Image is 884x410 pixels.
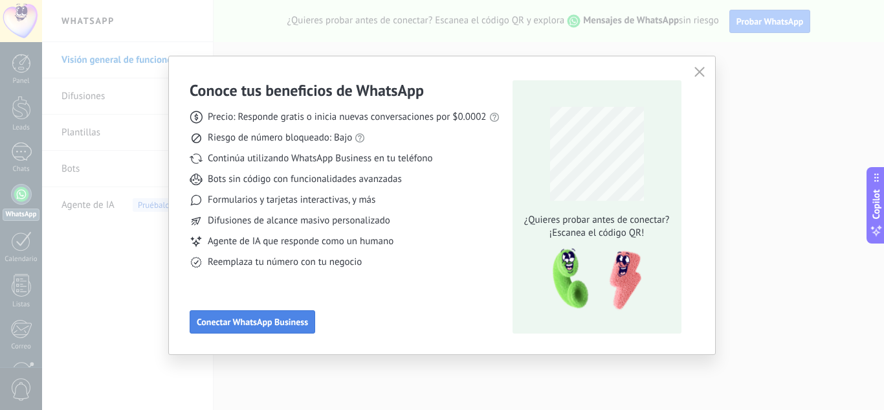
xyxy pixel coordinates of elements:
button: Conectar WhatsApp Business [190,310,315,334]
span: ¡Escanea el código QR! [520,227,673,240]
span: Bots sin código con funcionalidades avanzadas [208,173,402,186]
span: Agente de IA que responde como un humano [208,235,393,248]
span: Riesgo de número bloqueado: Bajo [208,131,352,144]
img: qr-pic-1x.png [542,245,644,314]
span: Continúa utilizando WhatsApp Business en tu teléfono [208,152,432,165]
span: Difusiones de alcance masivo personalizado [208,214,390,227]
span: Copilot [870,189,883,219]
span: Formularios y tarjetas interactivas, y más [208,194,375,207]
span: Precio: Responde gratis o inicia nuevas conversaciones por $0.0002 [208,111,487,124]
span: Conectar WhatsApp Business [197,317,308,326]
span: Reemplaza tu número con tu negocio [208,256,362,269]
span: ¿Quieres probar antes de conectar? [520,214,673,227]
h3: Conoce tus beneficios de WhatsApp [190,80,424,100]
